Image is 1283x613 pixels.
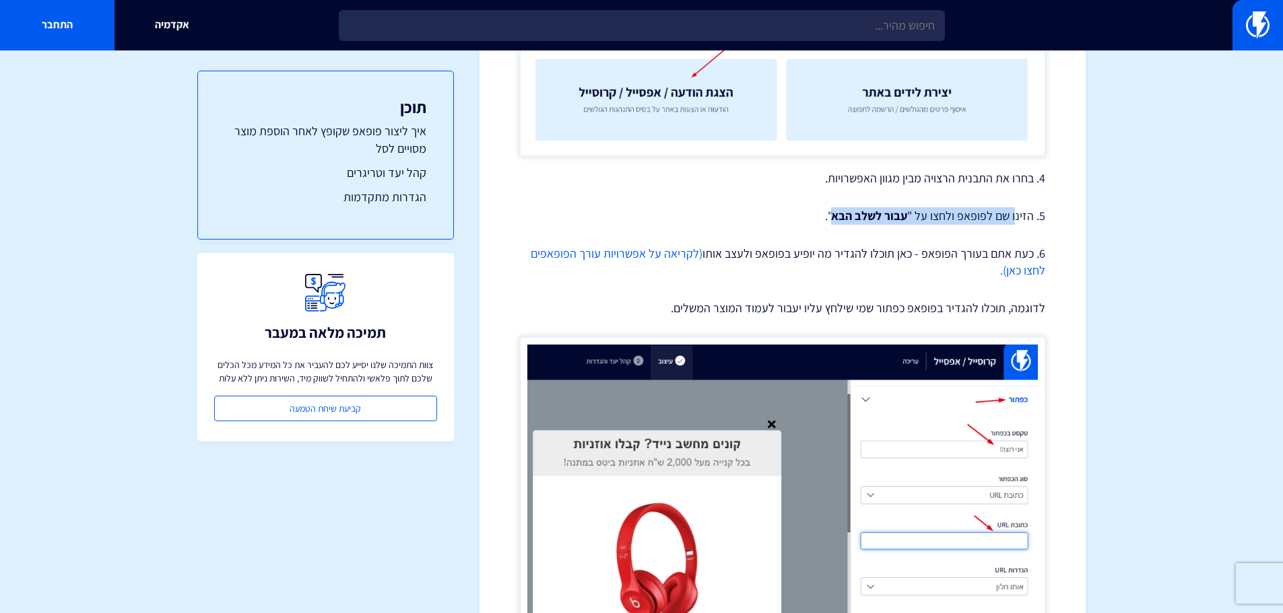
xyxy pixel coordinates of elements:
[225,122,426,157] a: איך ליצור פופאפ שקופץ לאחר הוספת מוצר מסויים לסל
[520,299,1045,317] p: לדוגמה, תוכלו להגדיר בפופאפ כפתור שמי שילחץ עליו יעבור לעמוד המוצר המשלים.
[520,207,1045,225] p: 5. הזינו שם לפופאפ ולחצו על " ".
[225,188,426,206] a: הגדרות מתקדמות
[214,358,437,385] p: צוות התמיכה שלנו יסייע לכם להעביר את כל המידע מכל הכלים שלכם לתוך פלאשי ולהתחיל לשווק מיד, השירות...
[520,245,1045,279] p: 6. כעת אתם בעורך הפופאפ - כאן תוכלו להגדיר מה יופיע בפופאפ ולעצב אותו
[831,208,907,223] strong: עבור לשלב הבא
[225,98,426,116] h3: תוכן
[520,170,1045,187] p: 4. בחרו את התבנית הרצויה מבין מגוון האפשרויות.
[531,246,1045,279] a: (לקריאה על אפשרויות עורך הפופאפים לחצו כאן).
[225,164,426,182] a: קהל יעד וטריגרים
[265,324,386,340] h3: תמיכה מלאה במעבר
[339,10,945,41] input: חיפוש מהיר...
[214,396,437,421] a: קביעת שיחת הטמעה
